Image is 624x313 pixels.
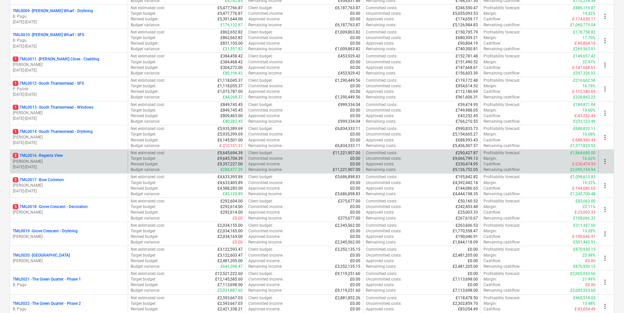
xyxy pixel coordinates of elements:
[456,30,478,35] p: £150,795.79
[483,59,497,65] p: Margin :
[573,94,596,100] p: £328,843.25
[248,16,280,22] p: Approved income :
[366,78,397,83] p: Committed costs :
[570,150,596,156] p: £1,864,680.00
[456,46,478,52] p: £740,300.81
[456,71,478,76] p: £156,603.39
[13,19,125,25] p: [DATE] - [DATE]
[483,119,520,124] p: Remaining cashflow :
[220,41,243,46] p: £831,105.00
[248,126,273,132] p: Client budget :
[483,137,501,143] p: Cashflow :
[573,5,596,11] p: £886,119.87
[131,22,160,28] p: Budget variance :
[217,83,243,89] p: £1,118,055.37
[13,56,99,62] p: TML0011 - [PERSON_NAME] Close - Cladding
[453,156,478,161] p: £9,066,799.13
[217,132,243,137] p: £5,935,399.69
[338,102,360,108] p: £999,334.04
[582,59,596,65] p: 32.97%
[573,102,596,108] p: £189,871.04
[217,5,243,11] p: £5,477,766.87
[13,277,81,282] p: TML0021 - The Green Quarter - Phase 1
[13,164,125,170] p: [DATE] - [DATE]
[456,119,478,124] p: £766,210.55
[366,11,402,16] p: Uncommitted costs :
[456,65,478,71] p: £147,668.61
[366,22,396,28] p: Remaining costs :
[572,137,596,143] p: £-688,993.43
[13,301,125,312] div: TML0022 -The Green Quarter - Phase 2B. Pagu
[223,94,243,100] p: £44,268.37
[601,85,609,93] span: more_vert
[220,167,243,173] p: £288,477.39
[350,137,360,143] p: £0.00
[13,306,125,312] p: B. Pagu
[350,11,360,16] p: £0.00
[248,167,282,173] p: Remaining income :
[366,143,396,149] p: Remaining costs :
[601,254,609,262] span: more_vert
[13,253,70,258] p: TML0020 - [GEOGRAPHIC_DATA]
[573,78,596,83] p: £216,662.56
[458,113,478,119] p: £43,252.45
[456,137,478,143] p: £688,993.43
[456,108,478,113] p: £749,988.05
[572,89,596,94] p: £-112,180.69
[217,126,243,132] p: £5,935,389.69
[483,35,497,41] p: Margin :
[335,22,360,28] p: £6,187,763.87
[131,41,159,46] p: Revised budget :
[217,89,243,94] p: £1,073,787.00
[601,12,609,20] span: more_vert
[350,16,360,22] p: £0.00
[131,113,159,119] p: Revised budget :
[13,92,125,97] p: [DATE] - [DATE]
[248,30,273,35] p: Client budget :
[220,59,243,65] p: £384,468.42
[220,30,243,35] p: £862,652.82
[13,81,18,86] span: 1
[248,5,273,11] p: Client budget :
[217,156,243,161] p: £9,645,704.39
[248,108,283,113] p: Committed income :
[483,102,520,108] p: Profitability forecast :
[13,129,125,146] div: 1TML0014 -South Thamesmead - Drylining[PERSON_NAME][DATE]-[DATE]
[220,53,243,59] p: £384,458.42
[220,102,243,108] p: £849,745.45
[248,156,283,161] p: Committed income :
[570,167,596,173] p: £2,095,154.94
[582,83,596,89] p: 16.79%
[223,71,243,76] p: £80,196.42
[131,71,160,76] p: Budget variance :
[248,119,282,124] p: Remaining income :
[131,102,165,108] p: Net estimated cost :
[456,5,478,11] p: £246,550.47
[572,161,596,167] p: £-230,474.95
[601,230,609,238] span: more_vert
[456,150,478,156] p: £290,427.87
[131,167,160,173] p: Budget variance :
[483,113,501,119] p: Cashflow :
[483,16,501,22] p: Cashflow :
[13,81,125,97] div: 1TML0012 -South Thamesmead - SFSP. Palote[DATE]-[DATE]
[456,16,478,22] p: £174,659.17
[131,137,159,143] p: Revised budget :
[248,89,280,94] p: Approved income :
[456,126,478,132] p: £990,835.73
[217,161,243,167] p: £9,357,227.00
[350,65,360,71] p: £0.00
[223,119,243,124] p: £40,282.45
[570,143,596,149] p: £1,377,825.53
[456,94,478,100] p: £961,606.31
[366,30,397,35] p: Committed costs :
[131,94,160,100] p: Budget variance :
[131,78,165,83] p: Net estimated cost :
[570,22,596,28] p: £1,060,779.04
[582,35,596,41] p: 17.70%
[483,156,497,161] p: Margin :
[572,16,596,22] p: £-174,659.17
[366,102,397,108] p: Committed costs :
[131,53,165,59] p: Net estimated cost :
[248,11,283,16] p: Committed income :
